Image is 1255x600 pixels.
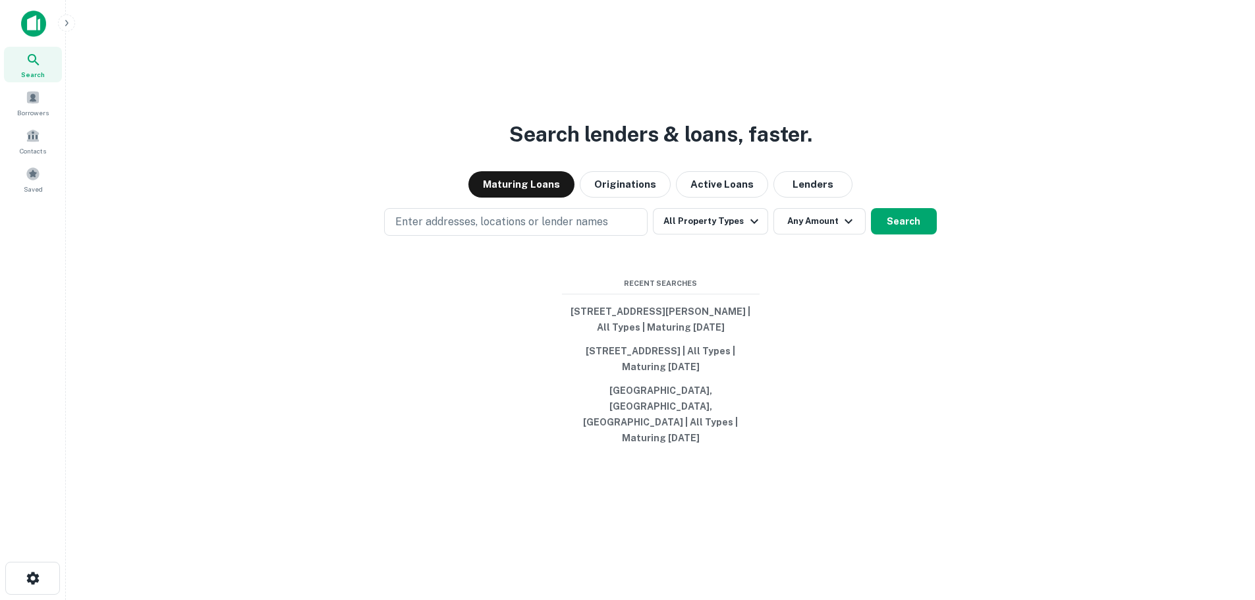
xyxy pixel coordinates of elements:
[562,278,760,289] span: Recent Searches
[20,146,46,156] span: Contacts
[17,107,49,118] span: Borrowers
[395,214,608,230] p: Enter addresses, locations or lender names
[21,11,46,37] img: capitalize-icon.png
[562,379,760,450] button: [GEOGRAPHIC_DATA], [GEOGRAPHIC_DATA], [GEOGRAPHIC_DATA] | All Types | Maturing [DATE]
[562,339,760,379] button: [STREET_ADDRESS] | All Types | Maturing [DATE]
[4,161,62,197] a: Saved
[773,171,852,198] button: Lenders
[580,171,671,198] button: Originations
[4,123,62,159] a: Contacts
[24,184,43,194] span: Saved
[773,208,866,234] button: Any Amount
[468,171,574,198] button: Maturing Loans
[509,119,812,150] h3: Search lenders & loans, faster.
[653,208,767,234] button: All Property Types
[4,47,62,82] a: Search
[384,208,648,236] button: Enter addresses, locations or lender names
[1189,495,1255,558] iframe: Chat Widget
[4,85,62,121] a: Borrowers
[21,69,45,80] span: Search
[676,171,768,198] button: Active Loans
[871,208,937,234] button: Search
[562,300,760,339] button: [STREET_ADDRESS][PERSON_NAME] | All Types | Maturing [DATE]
